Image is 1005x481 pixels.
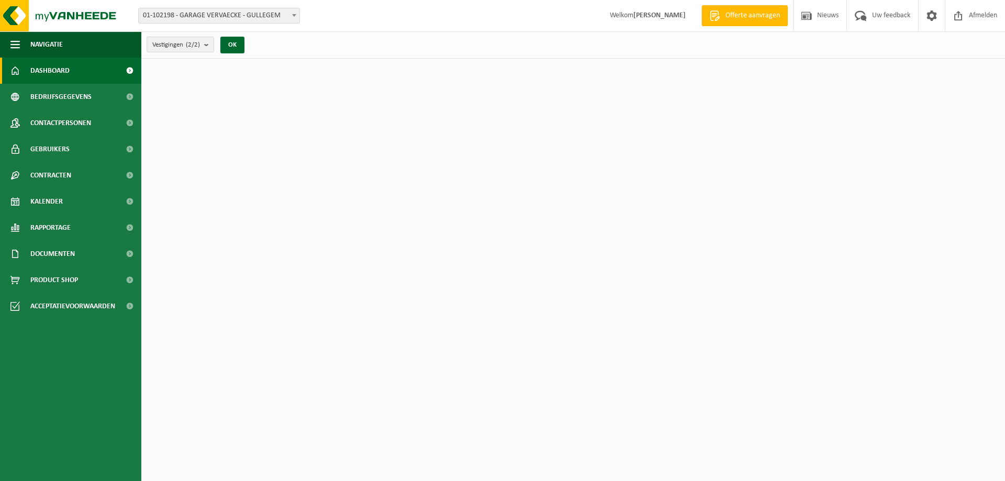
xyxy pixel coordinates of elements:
[220,37,244,53] button: OK
[147,37,214,52] button: Vestigingen(2/2)
[138,8,300,24] span: 01-102198 - GARAGE VERVAECKE - GULLEGEM
[723,10,783,21] span: Offerte aanvragen
[30,241,75,267] span: Documenten
[701,5,788,26] a: Offerte aanvragen
[30,136,70,162] span: Gebruikers
[30,215,71,241] span: Rapportage
[30,267,78,293] span: Product Shop
[30,84,92,110] span: Bedrijfsgegevens
[30,110,91,136] span: Contactpersonen
[30,162,71,188] span: Contracten
[30,293,115,319] span: Acceptatievoorwaarden
[30,188,63,215] span: Kalender
[30,58,70,84] span: Dashboard
[186,41,200,48] count: (2/2)
[139,8,299,23] span: 01-102198 - GARAGE VERVAECKE - GULLEGEM
[633,12,686,19] strong: [PERSON_NAME]
[30,31,63,58] span: Navigatie
[152,37,200,53] span: Vestigingen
